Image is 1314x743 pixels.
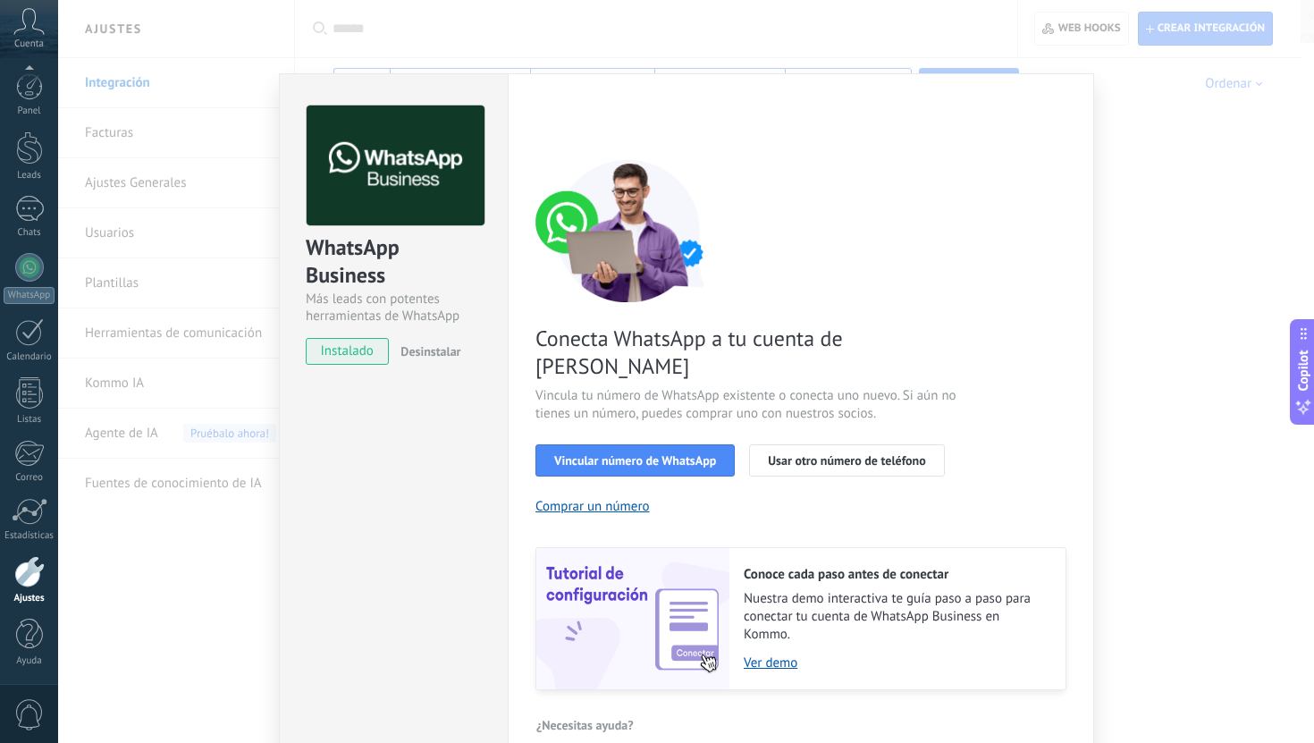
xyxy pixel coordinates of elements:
[307,338,388,365] span: instalado
[306,291,482,325] div: Más leads con potentes herramientas de WhatsApp
[4,655,55,667] div: Ayuda
[744,566,1048,583] h2: Conoce cada paso antes de conectar
[400,343,460,359] span: Desinstalar
[749,444,944,477] button: Usar otro número de teléfono
[4,287,55,304] div: WhatsApp
[535,159,723,302] img: connect number
[744,654,1048,671] a: Ver demo
[4,530,55,542] div: Estadísticas
[535,387,961,423] span: Vincula tu número de WhatsApp existente o conecta uno nuevo. Si aún no tienes un número, puedes c...
[535,325,961,380] span: Conecta WhatsApp a tu cuenta de [PERSON_NAME]
[1294,350,1312,391] span: Copilot
[554,454,716,467] span: Vincular número de WhatsApp
[4,351,55,363] div: Calendario
[535,444,735,477] button: Vincular número de WhatsApp
[4,170,55,182] div: Leads
[14,38,44,50] span: Cuenta
[307,106,484,226] img: logo_main.png
[536,719,634,731] span: ¿Necesitas ayuda?
[4,106,55,117] div: Panel
[4,414,55,426] div: Listas
[744,590,1048,644] span: Nuestra demo interactiva te guía paso a paso para conectar tu cuenta de WhatsApp Business en Kommo.
[306,233,482,291] div: WhatsApp Business
[4,472,55,484] div: Correo
[535,712,635,739] button: ¿Necesitas ayuda?
[535,498,650,515] button: Comprar un número
[393,338,460,365] button: Desinstalar
[768,454,925,467] span: Usar otro número de teléfono
[4,227,55,239] div: Chats
[4,593,55,604] div: Ajustes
